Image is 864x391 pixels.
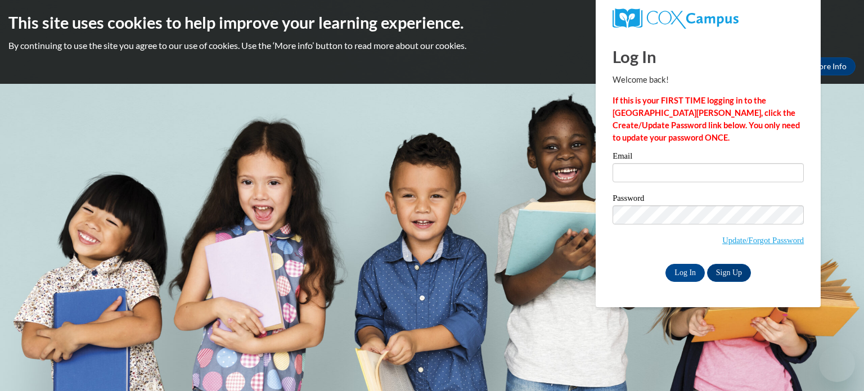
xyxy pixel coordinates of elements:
[8,39,856,52] p: By continuing to use the site you agree to our use of cookies. Use the ‘More info’ button to read...
[613,194,804,205] label: Password
[613,74,804,86] p: Welcome back!
[8,11,856,34] h2: This site uses cookies to help improve your learning experience.
[613,96,800,142] strong: If this is your FIRST TIME logging in to the [GEOGRAPHIC_DATA][PERSON_NAME], click the Create/Upd...
[613,45,804,68] h1: Log In
[803,57,856,75] a: More Info
[613,152,804,163] label: Email
[665,264,705,282] input: Log In
[613,8,739,29] img: COX Campus
[819,346,855,382] iframe: Button to launch messaging window
[707,264,751,282] a: Sign Up
[613,8,804,29] a: COX Campus
[722,236,804,245] a: Update/Forgot Password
